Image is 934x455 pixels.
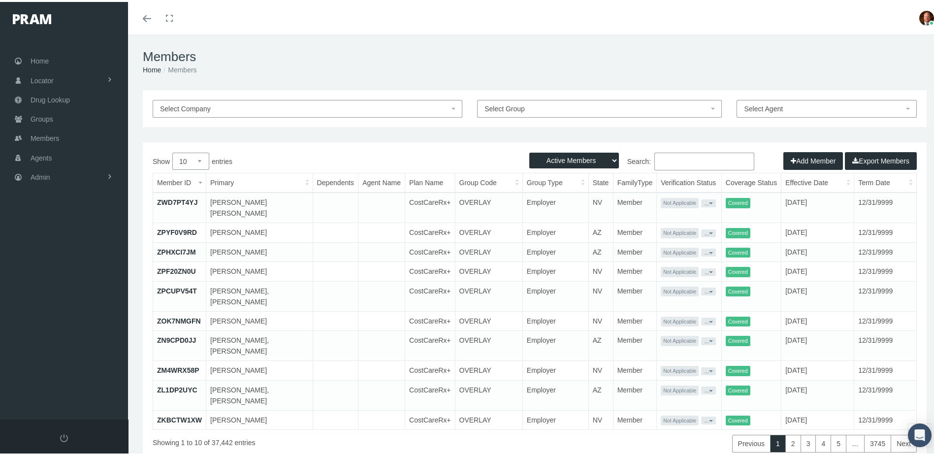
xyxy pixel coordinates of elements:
[726,384,750,394] span: Covered
[845,150,917,168] button: Export Members
[31,108,53,127] span: Groups
[613,191,657,221] td: Member
[854,378,916,408] td: 12/31/9999
[613,221,657,241] td: Member
[854,309,916,329] td: 12/31/9999
[781,191,854,221] td: [DATE]
[588,359,613,379] td: NV
[781,329,854,359] td: [DATE]
[13,12,51,22] img: PRAM_20_x_78.png
[405,191,455,221] td: CostCareRx+
[157,334,196,342] a: ZN9CPD0JJ
[206,329,313,359] td: [PERSON_NAME], [PERSON_NAME]
[206,279,313,309] td: [PERSON_NAME], [PERSON_NAME]
[522,378,588,408] td: Employer
[160,103,211,111] span: Select Company
[522,260,588,280] td: Employer
[157,246,196,254] a: ZPHXCI7JM
[588,279,613,309] td: NV
[613,408,657,427] td: Member
[31,50,49,68] span: Home
[455,408,522,427] td: OVERLAY
[206,240,313,260] td: [PERSON_NAME]
[613,279,657,309] td: Member
[661,265,699,275] span: Not Applicable
[405,260,455,280] td: CostCareRx+
[801,433,816,451] a: 3
[781,408,854,427] td: [DATE]
[919,9,934,24] img: S_Profile_Picture_693.jpg
[455,171,522,191] th: Group Code: activate to sort column ascending
[522,309,588,329] td: Employer
[613,329,657,359] td: Member
[781,260,854,280] td: [DATE]
[455,240,522,260] td: OVERLAY
[588,191,613,221] td: NV
[781,309,854,329] td: [DATE]
[654,151,754,168] input: Search:
[455,329,522,359] td: OVERLAY
[661,196,699,206] span: Not Applicable
[661,226,699,236] span: Not Applicable
[661,285,699,295] span: Not Applicable
[661,246,699,256] span: Not Applicable
[613,260,657,280] td: Member
[455,191,522,221] td: OVERLAY
[31,127,59,146] span: Members
[588,171,613,191] th: State
[161,63,196,73] li: Members
[522,359,588,379] td: Employer
[726,364,750,374] span: Covered
[405,329,455,359] td: CostCareRx+
[815,433,831,451] a: 4
[588,260,613,280] td: NV
[455,309,522,329] td: OVERLAY
[157,265,196,273] a: ZPF20ZN0U
[588,378,613,408] td: AZ
[613,378,657,408] td: Member
[726,226,750,236] span: Covered
[783,150,843,168] button: Add Member
[588,221,613,241] td: AZ
[157,196,197,204] a: ZWD7PT4YJ
[313,171,358,191] th: Dependents
[405,378,455,408] td: CostCareRx+
[657,171,722,191] th: Verification Status
[157,227,197,234] a: ZPYF0V9RD
[854,240,916,260] td: 12/31/9999
[206,378,313,408] td: [PERSON_NAME], [PERSON_NAME]
[31,166,50,185] span: Admin
[206,191,313,221] td: [PERSON_NAME] [PERSON_NAME]
[854,221,916,241] td: 12/31/9999
[781,359,854,379] td: [DATE]
[854,408,916,427] td: 12/31/9999
[522,329,588,359] td: Employer
[661,384,699,394] span: Not Applicable
[781,378,854,408] td: [DATE]
[864,433,891,451] a: 3745
[405,279,455,309] td: CostCareRx+
[358,171,405,191] th: Agent Name
[455,260,522,280] td: OVERLAY
[405,309,455,329] td: CostCareRx+
[405,408,455,427] td: CostCareRx+
[143,64,161,72] a: Home
[701,415,716,422] button: ...
[484,103,525,111] span: Select Group
[781,171,854,191] th: Effective Date: activate to sort column ascending
[785,433,801,451] a: 2
[846,433,865,451] a: …
[613,309,657,329] td: Member
[701,335,716,343] button: ...
[455,359,522,379] td: OVERLAY
[172,151,209,168] select: Showentries
[781,221,854,241] td: [DATE]
[405,240,455,260] td: CostCareRx+
[588,309,613,329] td: NV
[661,334,699,344] span: Not Applicable
[31,69,54,88] span: Locator
[891,433,917,451] a: Next
[206,260,313,280] td: [PERSON_NAME]
[701,197,716,205] button: ...
[613,240,657,260] td: Member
